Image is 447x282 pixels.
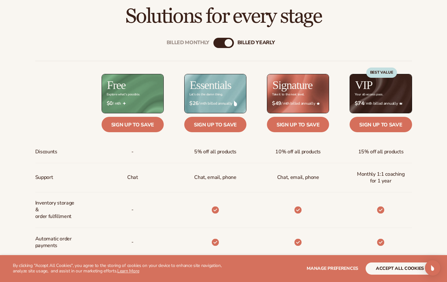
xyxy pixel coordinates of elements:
[350,74,411,113] img: VIP_BG_199964bd-3653-43bc-8a67-789d2d7717b9.jpg
[275,146,321,158] span: 10% off all products
[366,68,397,78] div: BEST VALUE
[167,40,210,46] div: Billed Monthly
[123,102,126,105] img: Free_Icon_bb6e7c7e-73f8-44bd-8ed0-223ea0fc522e.png
[189,93,223,96] div: Let’s do the damn thing.
[267,117,329,132] a: Sign up to save
[189,101,241,107] span: / mth billed annually
[131,146,134,158] span: -
[234,101,237,106] img: drop.png
[184,117,246,132] a: Sign up to save
[272,101,281,107] strong: $49
[189,101,199,107] strong: $26
[355,101,407,107] span: / mth billed annually
[399,102,402,105] img: Crown_2d87c031-1b5a-4345-8312-a4356ddcde98.png
[307,265,358,271] span: Manage preferences
[366,262,434,275] button: accept all cookies
[107,93,140,96] div: Explore what's possible.
[35,233,78,252] span: Automatic order payments
[317,102,320,105] img: Star_6.png
[35,172,53,183] span: Support
[185,74,246,113] img: Essentials_BG_9050f826-5aa9-47d9-a362-757b82c62641.jpg
[358,146,404,158] span: 15% off all products
[355,101,364,107] strong: $74
[35,197,78,222] span: Inventory storage & order fulfillment
[267,74,329,113] img: Signature_BG_eeb718c8-65ac-49e3-a4e5-327c6aa73146.jpg
[350,117,412,132] a: Sign up to save
[190,79,231,91] h2: Essentials
[35,146,57,158] span: Discounts
[13,263,227,274] p: By clicking "Accept All Cookies", you agree to the storing of cookies on your device to enhance s...
[355,93,383,96] div: Your all-access pass.
[107,79,126,91] h2: Free
[277,172,319,183] span: Chat, email, phone
[307,262,358,275] button: Manage preferences
[237,40,275,46] div: billed Yearly
[194,172,236,183] p: Chat, email, phone
[127,172,138,183] p: Chat
[107,101,159,107] span: / mth
[355,79,372,91] h2: VIP
[117,268,139,274] a: Learn More
[102,117,164,132] a: Sign up to save
[107,101,113,107] strong: $0
[102,74,163,113] img: free_bg.png
[272,101,324,107] span: / mth billed annually
[194,146,236,158] span: 5% off all products
[355,168,407,187] span: Monthly 1:1 coaching for 1 year
[131,204,134,216] p: -
[18,6,429,27] h2: Solutions for every stage
[272,93,304,96] div: Take it to the next level.
[272,79,312,91] h2: Signature
[131,236,134,248] span: -
[425,260,440,276] div: Open Intercom Messenger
